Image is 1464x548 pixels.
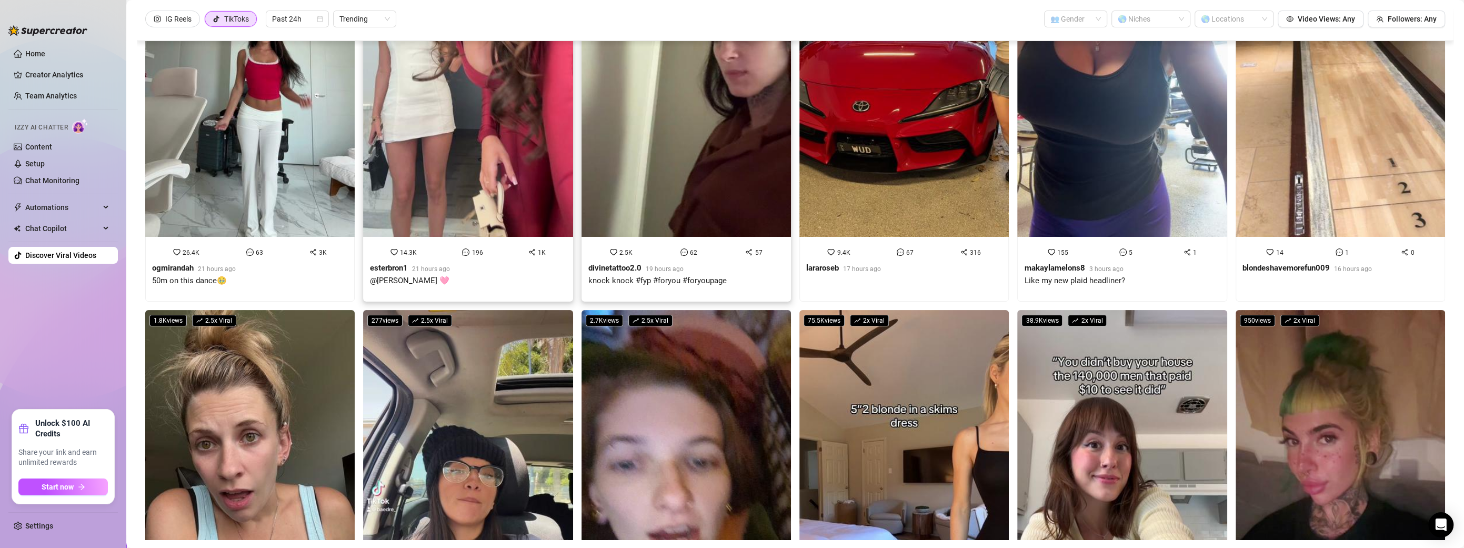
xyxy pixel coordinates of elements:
[154,15,161,23] span: instagram
[586,315,623,326] span: 2.7K views
[806,263,839,273] strong: lararoseb
[472,249,483,256] span: 196
[1193,249,1197,256] span: 1
[1048,248,1055,256] span: heart
[1376,15,1383,23] span: team
[25,199,100,216] span: Automations
[745,248,753,256] span: share-alt
[843,265,881,273] span: 17 hours ago
[837,249,850,256] span: 9.4K
[408,315,452,326] span: 2.5 x Viral
[25,251,96,260] a: Discover Viral Videos
[25,160,45,168] a: Setup
[628,315,673,326] span: 2.5 x Viral
[538,249,546,256] span: 1K
[367,315,403,326] span: 277 views
[78,483,85,491] span: arrow-right
[42,483,74,491] span: Start now
[1401,248,1408,256] span: share-alt
[619,249,633,256] span: 2.5K
[15,123,68,133] span: Izzy AI Chatter
[897,248,904,256] span: message
[173,248,181,256] span: heart
[183,249,199,256] span: 26.4K
[14,203,22,212] span: thunderbolt
[370,275,450,287] div: @[PERSON_NAME] 🩷
[610,248,617,256] span: heart
[1276,249,1283,256] span: 14
[198,265,236,273] span: 21 hours ago
[850,315,889,326] span: 2 x Viral
[1280,315,1319,326] span: 2 x Viral
[165,11,192,27] div: IG Reels
[317,16,323,22] span: calendar
[1388,15,1437,23] span: Followers: Any
[1129,249,1132,256] span: 5
[755,249,762,256] span: 57
[272,11,323,27] span: Past 24h
[1278,11,1363,27] button: Video Views: Any
[196,317,203,324] span: rise
[1024,263,1085,273] strong: makaylamelons8
[1334,265,1372,273] span: 16 hours ago
[588,275,727,287] div: knock knock #fyp #foryou #foryoupage
[1184,248,1191,256] span: share-alt
[1240,315,1275,326] span: 950 views
[680,248,688,256] span: message
[1242,263,1330,273] strong: blondeshavemorefun009
[25,49,45,58] a: Home
[1057,249,1068,256] span: 155
[1068,315,1107,326] span: 2 x Viral
[1336,248,1343,256] span: message
[224,11,249,27] div: TikToks
[412,317,418,324] span: rise
[25,92,77,100] a: Team Analytics
[390,248,398,256] span: heart
[246,248,254,256] span: message
[339,11,390,27] span: Trending
[1285,317,1291,324] span: rise
[72,118,88,134] img: AI Chatter
[462,248,469,256] span: message
[1266,248,1274,256] span: heart
[1119,248,1127,256] span: message
[152,275,236,287] div: 50m on this dance🥹
[192,315,236,326] span: 2.5 x Viral
[1089,265,1123,273] span: 3 hours ago
[528,248,536,256] span: share-alt
[213,15,220,23] span: tik-tok
[25,220,100,237] span: Chat Copilot
[149,315,187,326] span: 1.8K views
[854,317,860,324] span: rise
[1410,249,1414,256] span: 0
[970,249,981,256] span: 316
[370,263,408,273] strong: esterbron1
[906,249,914,256] span: 67
[1072,317,1078,324] span: rise
[588,263,641,273] strong: divinetattoo2.0
[400,249,417,256] span: 14.3K
[1345,249,1349,256] span: 1
[256,249,263,256] span: 63
[309,248,317,256] span: share-alt
[1428,512,1453,537] div: Open Intercom Messenger
[690,249,697,256] span: 62
[804,315,845,326] span: 75.5K views
[25,143,52,151] a: Content
[646,265,684,273] span: 19 hours ago
[25,176,79,185] a: Chat Monitoring
[18,447,108,468] span: Share your link and earn unlimited rewards
[1021,315,1062,326] span: 38.9K views
[152,263,194,273] strong: ogmirandah
[35,418,108,439] strong: Unlock $100 AI Credits
[18,423,29,434] span: gift
[18,479,108,495] button: Start nowarrow-right
[633,317,639,324] span: rise
[25,66,109,83] a: Creator Analytics
[412,265,450,273] span: 21 hours ago
[319,249,327,256] span: 3K
[827,248,835,256] span: heart
[1286,15,1293,23] span: eye
[960,248,968,256] span: share-alt
[14,225,21,232] img: Chat Copilot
